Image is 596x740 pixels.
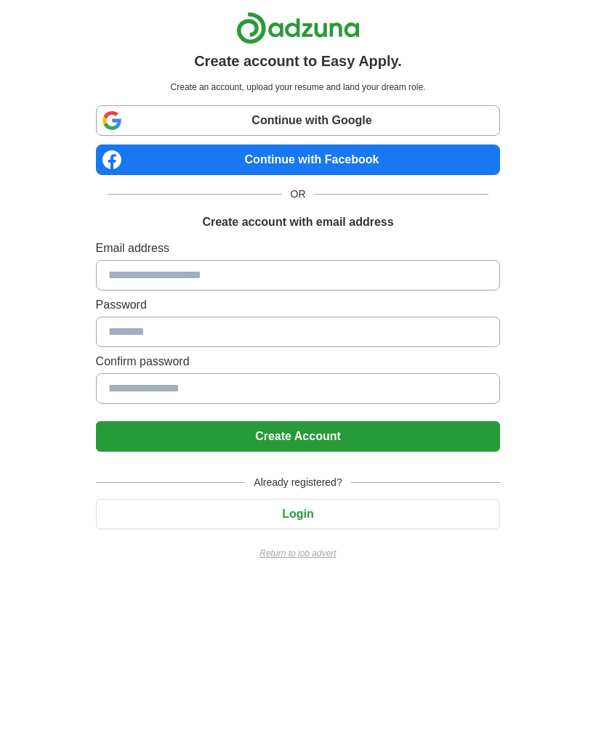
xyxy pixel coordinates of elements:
[96,240,501,257] label: Email address
[96,508,501,520] a: Login
[245,475,350,490] span: Already registered?
[96,547,501,560] a: Return to job advert
[96,105,501,136] a: Continue with Google
[99,81,498,94] p: Create an account, upload your resume and land your dream role.
[194,50,402,72] h1: Create account to Easy Apply.
[96,499,501,529] button: Login
[96,145,501,175] a: Continue with Facebook
[202,214,393,231] h1: Create account with email address
[96,296,501,314] label: Password
[96,421,501,452] button: Create Account
[96,353,501,370] label: Confirm password
[236,12,360,44] img: Adzuna logo
[282,187,315,202] span: OR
